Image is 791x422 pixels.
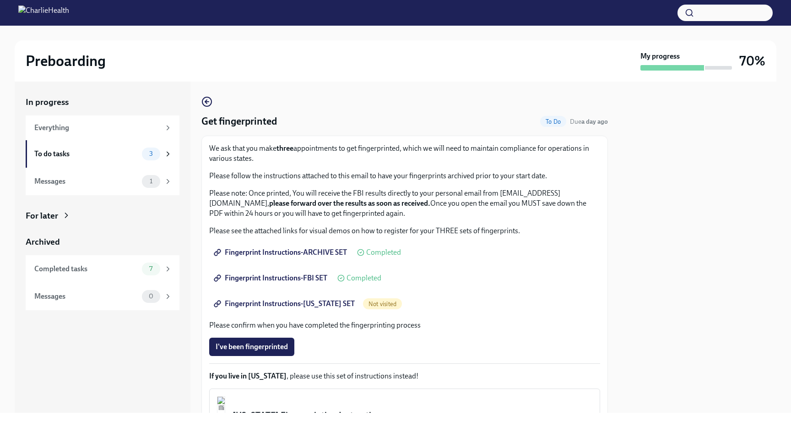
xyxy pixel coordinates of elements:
a: Archived [26,236,179,248]
strong: three [276,144,293,153]
span: Not visited [363,301,402,307]
a: To do tasks3 [26,140,179,168]
a: Messages1 [26,168,179,195]
span: Fingerprint Instructions-ARCHIVE SET [216,248,347,257]
span: 7 [144,265,158,272]
div: Everything [34,123,160,133]
strong: please forward over the results as soon as received. [269,199,430,208]
p: Please note: Once printed, You will receive the FBI results directly to your personal email from ... [209,188,600,219]
strong: My progress [640,51,680,61]
h3: 70% [739,53,765,69]
span: To Do [540,118,566,125]
div: Messages [34,176,138,186]
a: Fingerprint Instructions-ARCHIVE SET [209,243,353,262]
span: Completed [347,274,381,282]
strong: If you live in [US_STATE] [209,372,287,380]
h4: Get fingerprinted [201,115,277,128]
img: CharlieHealth [18,5,69,20]
a: Fingerprint Instructions-FBI SET [209,269,334,287]
a: Everything [26,115,179,140]
div: To do tasks [34,149,138,159]
h2: Preboarding [26,52,106,70]
p: Please confirm when you have completed the fingerprinting process [209,320,600,330]
span: Fingerprint Instructions-[US_STATE] SET [216,299,355,308]
p: , please use this set of instructions instead! [209,371,600,381]
span: 3 [144,150,158,157]
span: 0 [143,293,159,300]
div: For later [26,210,58,222]
strong: a day ago [581,118,608,126]
a: Fingerprint Instructions-[US_STATE] SET [209,295,361,313]
span: October 6th, 2025 09:00 [570,117,608,126]
button: I've been fingerprinted [209,338,294,356]
div: Completed tasks [34,264,138,274]
div: Messages [34,291,138,301]
span: 1 [144,178,158,185]
a: Completed tasks7 [26,255,179,283]
span: Due [570,118,608,126]
p: Please follow the instructions attached to this email to have your fingerprints archived prior to... [209,171,600,181]
span: Completed [366,249,401,256]
div: [US_STATE] Fingerprinting Instructions [233,409,592,421]
span: Fingerprint Instructions-FBI SET [216,274,327,283]
p: We ask that you make appointments to get fingerprinted, which we will need to maintain compliance... [209,143,600,164]
a: For later [26,210,179,222]
a: In progress [26,96,179,108]
a: Messages0 [26,283,179,310]
p: Please see the attached links for visual demos on how to register for your THREE sets of fingerpr... [209,226,600,236]
span: I've been fingerprinted [216,342,288,351]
